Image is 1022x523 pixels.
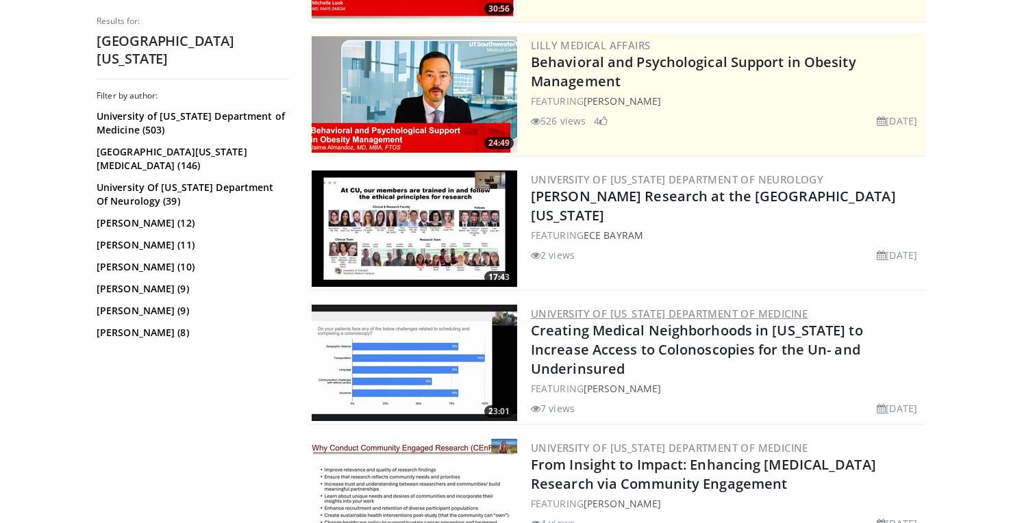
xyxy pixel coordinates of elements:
a: [PERSON_NAME] (10) [97,260,285,274]
li: 7 views [531,401,575,416]
li: [DATE] [877,114,917,128]
p: Results for: [97,16,288,27]
a: Lilly Medical Affairs [531,38,650,52]
img: ba3304f6-7838-4e41-9c0f-2e31ebde6754.png.300x170_q85_crop-smart_upscale.png [312,36,517,153]
h2: [GEOGRAPHIC_DATA][US_STATE] [97,32,288,68]
span: 24:49 [484,137,514,149]
a: University Of [US_STATE] Department Of Neurology (39) [97,181,285,208]
a: 24:49 [312,36,517,153]
a: Ece Bayram [584,229,643,242]
a: Behavioral and Psychological Support in Obesity Management [531,53,856,90]
span: 17:43 [484,271,514,283]
div: FEATURING [531,228,923,242]
a: [PERSON_NAME] (9) [97,282,285,296]
a: [PERSON_NAME] (12) [97,216,285,230]
a: University of [US_STATE] Department of Neurology [531,173,823,186]
li: 526 views [531,114,586,128]
li: 4 [594,114,608,128]
li: [DATE] [877,248,917,262]
a: [GEOGRAPHIC_DATA][US_STATE][MEDICAL_DATA] (146) [97,145,285,173]
a: 23:01 [312,305,517,421]
a: [PERSON_NAME] [584,497,661,510]
span: 23:01 [484,405,514,418]
img: 95d1808d-edcf-488b-b8e5-ea47697e3c2b.300x170_q85_crop-smart_upscale.jpg [312,170,517,287]
a: University of [US_STATE] Department of Medicine [531,441,808,455]
span: 30:56 [484,3,514,15]
li: 2 views [531,248,575,262]
a: Creating Medical Neighborhoods in [US_STATE] to Increase Access to Colonoscopies for the Un- and ... [531,321,863,378]
a: University of [US_STATE] Department of Medicine (503) [97,110,285,137]
div: FEATURING [531,381,923,396]
div: FEATURING [531,496,923,511]
a: [PERSON_NAME] [584,94,661,107]
a: University of [US_STATE] Department of Medicine [531,307,808,320]
a: [PERSON_NAME] (11) [97,238,285,252]
li: [DATE] [877,401,917,416]
a: [PERSON_NAME] (9) [97,304,285,318]
a: 17:43 [312,170,517,287]
a: [PERSON_NAME] (8) [97,326,285,340]
a: [PERSON_NAME] Research at the [GEOGRAPHIC_DATA][US_STATE] [531,187,896,225]
div: FEATURING [531,94,923,108]
a: [PERSON_NAME] [584,382,661,395]
h3: Filter by author: [97,90,288,101]
a: From Insight to Impact: Enhancing [MEDICAL_DATA] Research via Community Engagement [531,455,876,493]
img: 50a1f563-de75-41ea-bc2d-0100046cd5db.300x170_q85_crop-smart_upscale.jpg [312,305,517,421]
